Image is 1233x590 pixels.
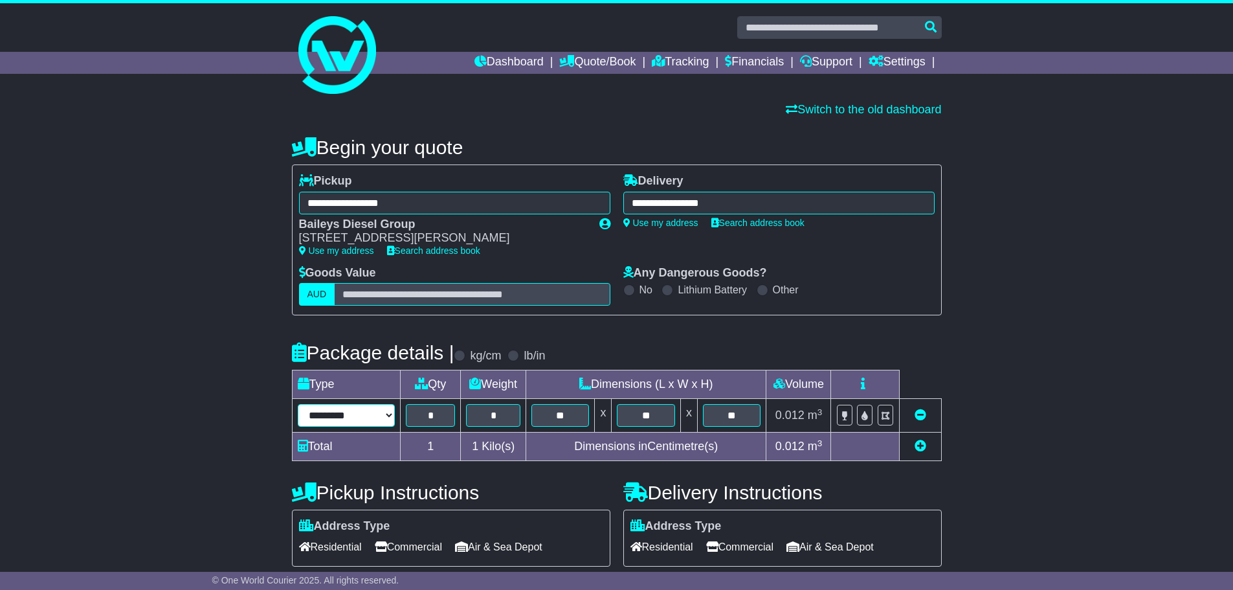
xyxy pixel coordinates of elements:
[401,370,461,399] td: Qty
[292,137,942,158] h4: Begin your quote
[292,370,401,399] td: Type
[299,537,362,557] span: Residential
[299,519,390,534] label: Address Type
[559,52,636,74] a: Quote/Book
[775,440,805,453] span: 0.012
[526,370,766,399] td: Dimensions (L x W x H)
[652,52,709,74] a: Tracking
[375,537,442,557] span: Commercial
[915,440,926,453] a: Add new item
[817,407,823,417] sup: 3
[623,266,767,280] label: Any Dangerous Goods?
[706,537,773,557] span: Commercial
[773,284,799,296] label: Other
[524,349,545,363] label: lb/in
[766,370,831,399] td: Volume
[299,174,352,188] label: Pickup
[455,537,542,557] span: Air & Sea Depot
[623,218,698,228] a: Use my address
[725,52,784,74] a: Financials
[869,52,926,74] a: Settings
[387,245,480,256] a: Search address book
[786,537,874,557] span: Air & Sea Depot
[472,440,478,453] span: 1
[786,103,941,116] a: Switch to the old dashboard
[299,283,335,306] label: AUD
[680,399,697,433] td: x
[800,52,852,74] a: Support
[623,482,942,503] h4: Delivery Instructions
[630,537,693,557] span: Residential
[623,174,683,188] label: Delivery
[292,482,610,503] h4: Pickup Instructions
[299,245,374,256] a: Use my address
[470,349,501,363] label: kg/cm
[639,284,652,296] label: No
[212,575,399,585] span: © One World Courier 2025. All rights reserved.
[775,409,805,422] span: 0.012
[711,218,805,228] a: Search address book
[595,399,612,433] td: x
[292,342,454,363] h4: Package details |
[299,231,586,245] div: [STREET_ADDRESS][PERSON_NAME]
[817,438,823,448] sup: 3
[630,519,722,534] label: Address Type
[474,52,544,74] a: Dashboard
[292,433,401,461] td: Total
[461,433,526,461] td: Kilo(s)
[299,266,376,280] label: Goods Value
[678,284,747,296] label: Lithium Battery
[808,409,823,422] span: m
[915,409,926,422] a: Remove this item
[526,433,766,461] td: Dimensions in Centimetre(s)
[299,218,586,232] div: Baileys Diesel Group
[401,433,461,461] td: 1
[808,440,823,453] span: m
[461,370,526,399] td: Weight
